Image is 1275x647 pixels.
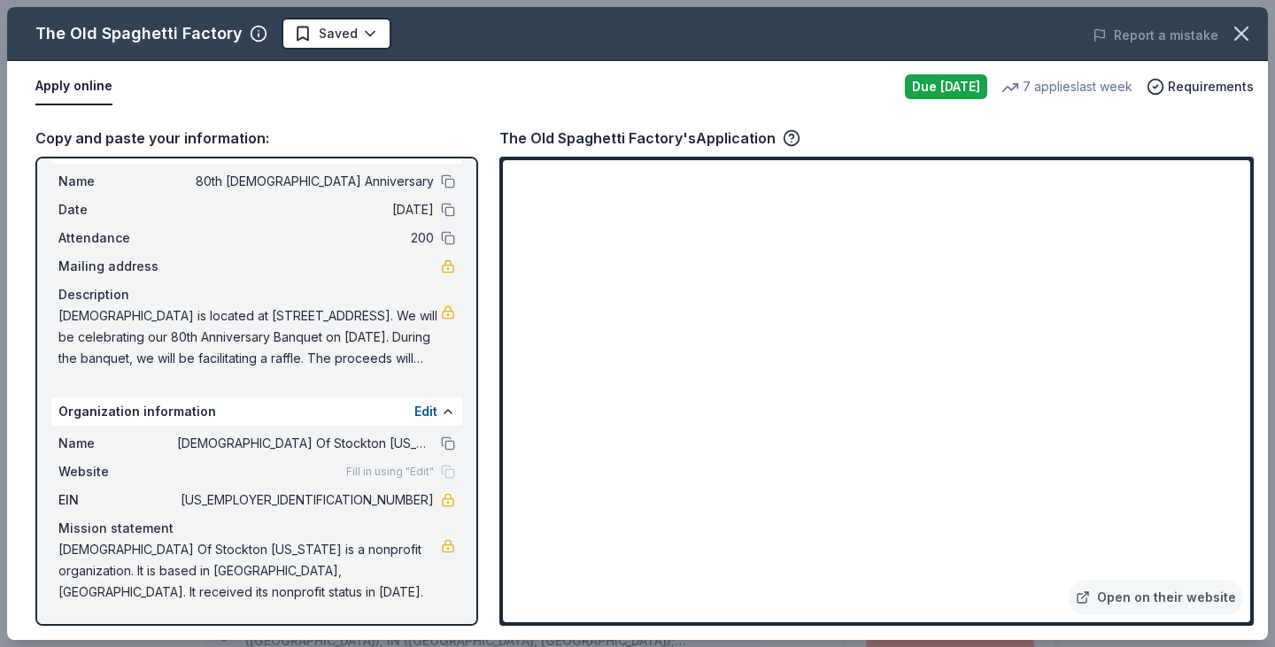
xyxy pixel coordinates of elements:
div: Due [DATE] [905,74,987,99]
span: [US_EMPLOYER_IDENTIFICATION_NUMBER] [177,489,434,511]
span: Requirements [1168,76,1254,97]
div: Mission statement [58,518,455,539]
span: 200 [177,227,434,249]
span: [DEMOGRAPHIC_DATA] Of Stockton [US_STATE] is a nonprofit organization. It is based in [GEOGRAPHIC... [58,539,441,603]
span: Name [58,433,177,454]
span: [DEMOGRAPHIC_DATA] is located at [STREET_ADDRESS]. We will be celebrating our 80th Anniversary Ba... [58,305,441,369]
button: Saved [282,18,391,50]
span: [DATE] [177,199,434,220]
button: Edit [414,401,437,422]
span: Website [58,461,177,482]
div: 7 applies last week [1001,76,1132,97]
div: Description [58,284,455,305]
span: [DEMOGRAPHIC_DATA] Of Stockton [US_STATE] [177,433,434,454]
button: Requirements [1147,76,1254,97]
span: Name [58,171,177,192]
button: Apply online [35,68,112,105]
span: 80th [DEMOGRAPHIC_DATA] Anniversary [177,171,434,192]
span: Mailing address [58,256,177,277]
button: Report a mistake [1093,25,1218,46]
div: The Old Spaghetti Factory [35,19,243,48]
span: Attendance [58,227,177,249]
span: Fill in using "Edit" [346,465,434,479]
span: Date [58,199,177,220]
div: Copy and paste your information: [35,127,478,150]
div: Organization information [51,397,462,426]
span: EIN [58,489,177,511]
div: The Old Spaghetti Factory's Application [499,127,800,150]
a: Open on their website [1069,580,1243,615]
span: Saved [319,23,358,44]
